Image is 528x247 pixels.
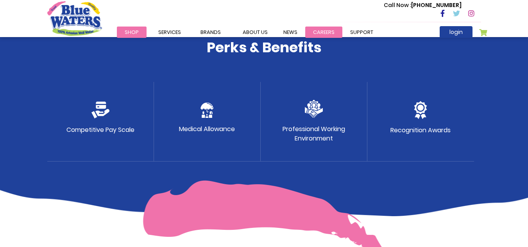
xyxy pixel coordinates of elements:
a: News [276,27,305,38]
a: careers [305,27,342,38]
a: support [342,27,381,38]
p: Professional Working Environment [283,124,345,143]
a: login [440,26,473,38]
a: about us [235,27,276,38]
h4: Perks & Benefits [47,39,481,56]
span: Call Now : [384,1,411,9]
img: protect.png [200,103,213,118]
span: Shop [125,28,139,36]
a: Brands [193,27,229,38]
span: Brands [200,28,221,36]
p: [PHONE_NUMBER] [384,1,462,9]
img: medal.png [414,101,427,119]
p: Recognition Awards [390,126,451,135]
p: Medical Allowance [179,124,235,134]
p: Competitive Pay Scale [66,125,134,135]
img: team.png [305,100,323,118]
a: Shop [117,27,147,38]
a: store logo [47,1,102,36]
span: Services [158,28,181,36]
img: credit-card.png [91,101,109,119]
a: Services [150,27,189,38]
